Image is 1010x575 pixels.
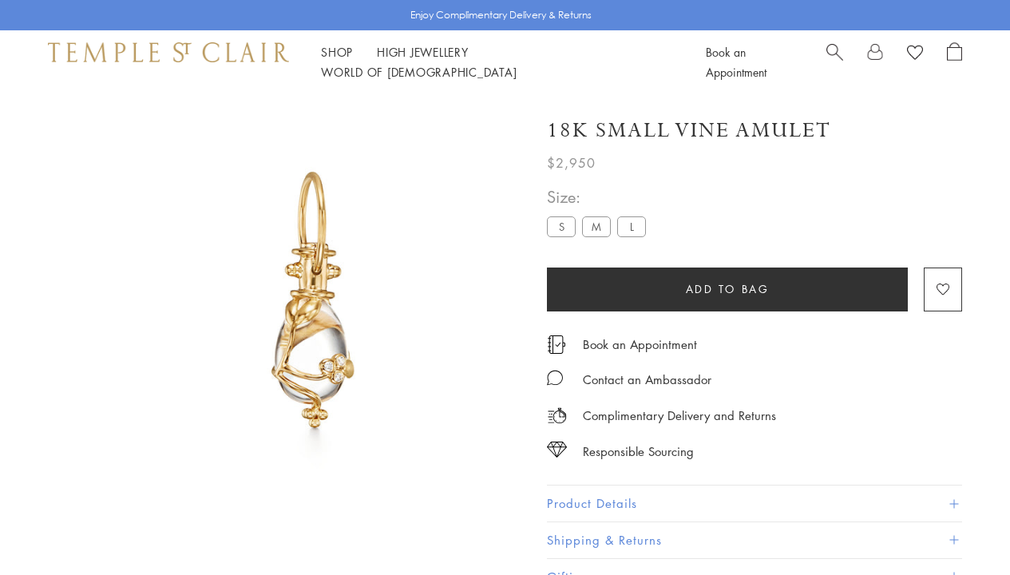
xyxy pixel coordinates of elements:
img: icon_sourcing.svg [547,442,567,458]
h1: 18K Small Vine Amulet [547,117,831,145]
img: icon_appointment.svg [547,335,566,354]
img: P51816-E11VINE [104,94,523,514]
img: Temple St. Clair [48,42,289,61]
p: Complimentary Delivery and Returns [583,406,776,426]
label: M [582,216,611,236]
a: High JewelleryHigh Jewellery [377,44,469,60]
a: View Wishlist [907,42,923,66]
a: Open Shopping Bag [947,42,962,82]
label: L [617,216,646,236]
nav: Main navigation [321,42,670,82]
label: S [547,216,576,236]
a: World of [DEMOGRAPHIC_DATA]World of [DEMOGRAPHIC_DATA] [321,64,517,80]
div: Responsible Sourcing [583,442,694,462]
a: ShopShop [321,44,353,60]
iframe: Gorgias live chat messenger [930,500,994,559]
span: Add to bag [686,280,770,298]
a: Book an Appointment [706,44,766,80]
span: Size: [547,184,652,210]
button: Product Details [547,486,962,521]
button: Add to bag [547,268,908,311]
a: Book an Appointment [583,335,697,353]
img: MessageIcon-01_2.svg [547,370,563,386]
span: $2,950 [547,153,596,173]
a: Search [826,42,843,82]
img: icon_delivery.svg [547,406,567,426]
p: Enjoy Complimentary Delivery & Returns [410,7,592,23]
div: Contact an Ambassador [583,370,711,390]
button: Shipping & Returns [547,522,962,558]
